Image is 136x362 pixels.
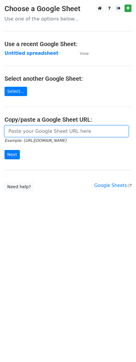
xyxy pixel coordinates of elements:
[5,51,58,56] a: Untitled spreadsheet
[5,182,34,192] a: Need help?
[5,116,131,123] h4: Copy/paste a Google Sheet URL:
[5,126,128,137] input: Paste your Google Sheet URL here
[5,75,131,82] h4: Select another Google Sheet:
[5,40,131,48] h4: Use a recent Google Sheet:
[80,51,89,56] small: View
[5,138,66,143] small: Example: [URL][DOMAIN_NAME]
[5,87,27,96] a: Select...
[74,51,89,56] a: View
[5,16,131,22] p: Use one of the options below...
[94,183,131,188] a: Google Sheets
[5,5,131,13] h3: Choose a Google Sheet
[5,150,20,159] input: Next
